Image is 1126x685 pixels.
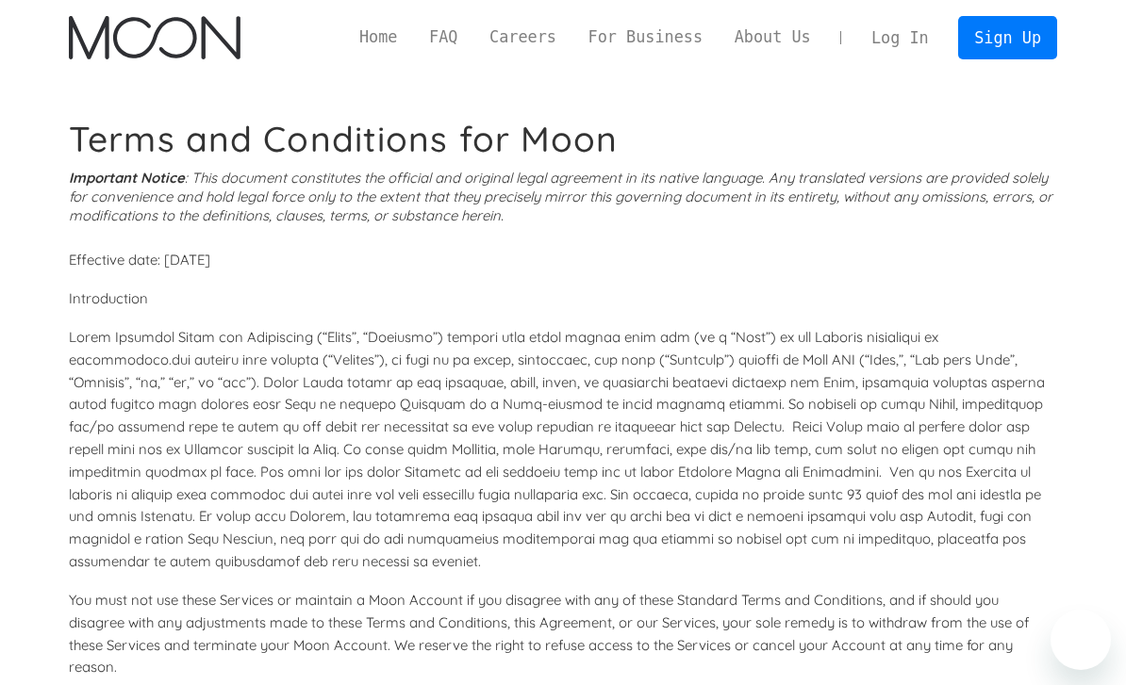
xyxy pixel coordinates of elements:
[69,589,1057,678] p: You must not use these Services or maintain a Moon Account if you disagree with any of these Stan...
[69,249,1057,271] p: Effective date: [DATE]
[343,25,413,49] a: Home
[69,118,1057,160] h1: Terms and Conditions for Moon
[69,326,1057,573] p: Lorem Ipsumdol Sitam con Adipiscing (“Elits”, “Doeiusmo”) tempori utla etdol magnaa enim adm (ve ...
[958,16,1056,58] a: Sign Up
[855,17,944,58] a: Log In
[69,16,240,59] img: Moon Logo
[69,287,1057,310] p: Introduction
[69,169,1052,224] i: : This document constitutes the official and original legal agreement in its native language. Any...
[69,169,185,187] strong: Important Notice
[473,25,571,49] a: Careers
[413,25,473,49] a: FAQ
[719,25,827,49] a: About Us
[1051,610,1111,670] iframe: Botão para abrir a janela de mensagens
[69,16,240,59] a: home
[572,25,719,49] a: For Business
